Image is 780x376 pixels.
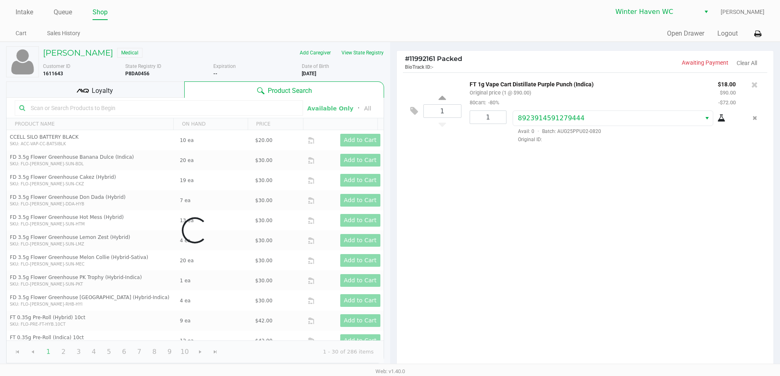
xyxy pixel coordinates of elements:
span: Product Search [268,86,312,96]
span: Original ID: [513,136,736,143]
p: FT 1g Vape Cart Distillate Purple Punch (Indica) [470,79,705,88]
button: Clear All [737,59,757,68]
span: - [432,64,434,70]
span: Winter Haven WC [615,7,695,17]
button: Open Drawer [667,29,704,38]
a: Queue [54,7,72,18]
button: Logout [717,29,738,38]
button: Remove the package from the orderLine [749,110,760,126]
button: Select [700,5,712,19]
span: Web: v1.40.0 [375,368,405,374]
span: BioTrack ID: [405,64,432,70]
span: State Registry ID [125,63,161,69]
b: P8DA0456 [125,71,149,77]
span: # [405,55,409,63]
b: 1611643 [43,71,63,77]
button: Add Caregiver [294,46,336,59]
span: Medical [117,48,142,58]
span: -80% [486,99,499,106]
span: Avail: 0 Batch: AUG25PPU02-0820 [513,128,601,134]
span: Loyalty [92,86,113,96]
small: Original price (1 @ $90.00) [470,90,531,96]
p: $18.00 [718,79,736,88]
span: 8923914591279444 [518,114,585,122]
b: [DATE] [302,71,316,77]
small: 80cart: [470,99,499,106]
span: Date of Birth [302,63,329,69]
a: Sales History [47,28,80,38]
h5: [PERSON_NAME] [43,48,113,58]
p: Awaiting Payment [585,59,728,67]
small: $90.00 [720,90,736,96]
button: View State Registry [336,46,384,59]
b: -- [213,71,217,77]
a: Intake [16,7,33,18]
div: Data table [7,118,384,340]
a: Cart [16,28,27,38]
small: -$72.00 [718,99,736,106]
span: · [534,128,542,134]
button: Select [701,111,713,126]
span: [PERSON_NAME] [721,8,764,16]
span: Expiration [213,63,236,69]
span: 11992161 Packed [405,55,462,63]
a: Shop [93,7,108,18]
span: Customer ID [43,63,70,69]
